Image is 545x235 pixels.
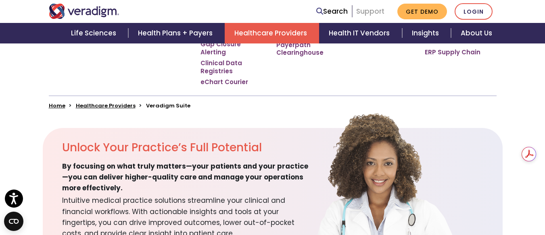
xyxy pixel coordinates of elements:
a: Search [316,6,348,17]
h2: Unlock Your Practice’s Full Potential [62,141,311,155]
a: Healthcare Providers [225,23,319,43]
a: Clinical Data Registries [200,59,265,75]
a: eChart Courier [200,78,248,86]
a: Insights [402,23,451,43]
iframe: Drift Chat Widget [505,195,535,225]
a: Health Plans + Payers [128,23,225,43]
a: About Us [451,23,502,43]
a: Login [455,3,493,20]
a: Support [356,6,384,16]
span: By focusing on what truly matters—your patients and your practice—you can deliver higher-quality ... [62,161,311,194]
a: Get Demo [397,4,447,19]
button: Open CMP widget [4,212,23,231]
a: Home [49,102,65,109]
a: Healthcare Providers [76,102,136,109]
a: Gap Closure Alerting [200,40,265,56]
a: ERP Point of Use [425,37,476,45]
a: Payerpath Clearinghouse [276,41,334,57]
a: ERP Supply Chain [425,48,480,56]
a: Health IT Vendors [319,23,402,43]
img: Veradigm logo [49,4,119,19]
a: Life Sciences [61,23,128,43]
